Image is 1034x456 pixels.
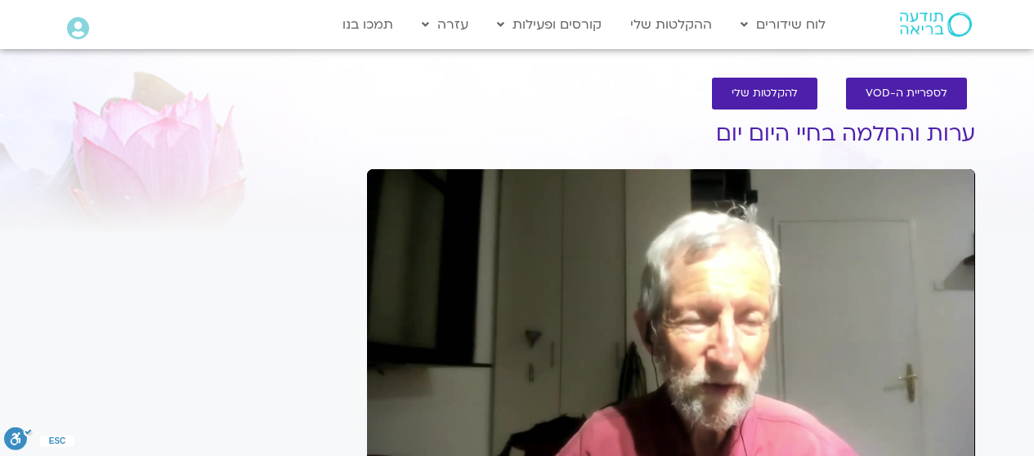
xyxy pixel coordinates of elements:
a: ההקלטות שלי [622,9,720,40]
a: להקלטות שלי [712,78,817,110]
img: תודעה בריאה [900,12,972,37]
a: עזרה [414,9,477,40]
a: לספריית ה-VOD [846,78,967,110]
a: קורסים ופעילות [489,9,610,40]
a: תמכו בנו [334,9,401,40]
span: לספריית ה-VOD [866,87,947,100]
a: לוח שידורים [732,9,834,40]
h1: ערות והחלמה בחיי היום יום [367,122,975,146]
span: להקלטות שלי [732,87,798,100]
